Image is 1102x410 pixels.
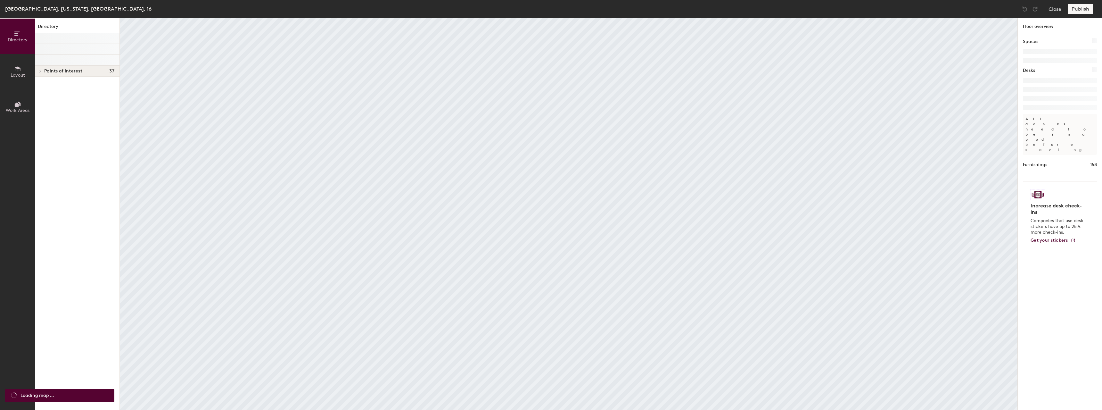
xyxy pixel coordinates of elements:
[1032,6,1038,12] img: Redo
[1049,4,1061,14] button: Close
[21,392,54,399] span: Loading map ...
[1018,18,1102,33] h1: Floor overview
[1031,218,1085,235] p: Companies that use desk stickers have up to 25% more check-ins.
[1031,238,1068,243] span: Get your stickers
[1031,238,1076,243] a: Get your stickers
[44,69,82,74] span: Points of interest
[5,5,152,13] div: [GEOGRAPHIC_DATA], [US_STATE], [GEOGRAPHIC_DATA], 16
[11,72,25,78] span: Layout
[35,23,119,33] h1: Directory
[1031,189,1045,200] img: Sticker logo
[8,37,28,43] span: Directory
[6,108,29,113] span: Work Areas
[1090,161,1097,168] h1: 158
[120,18,1017,410] canvas: Map
[1022,6,1028,12] img: Undo
[1023,161,1047,168] h1: Furnishings
[109,69,114,74] span: 37
[1023,67,1035,74] h1: Desks
[1031,203,1085,215] h4: Increase desk check-ins
[1023,38,1038,45] h1: Spaces
[1023,114,1097,155] p: All desks need to be in a pod before saving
